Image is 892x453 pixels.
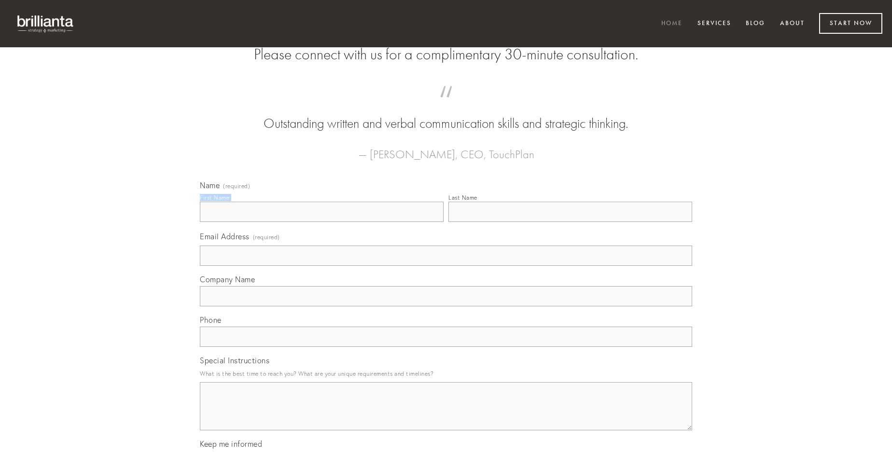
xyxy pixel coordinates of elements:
[448,194,477,201] div: Last Name
[774,16,811,32] a: About
[10,10,82,38] img: brillianta - research, strategy, marketing
[200,232,250,241] span: Email Address
[215,96,677,114] span: “
[200,45,692,64] h2: Please connect with us for a complimentary 30-minute consultation.
[200,180,220,190] span: Name
[215,96,677,133] blockquote: Outstanding written and verbal communication skills and strategic thinking.
[200,367,692,380] p: What is the best time to reach you? What are your unique requirements and timelines?
[200,439,262,449] span: Keep me informed
[253,231,280,244] span: (required)
[655,16,689,32] a: Home
[200,194,229,201] div: First Name
[200,356,269,365] span: Special Instructions
[691,16,738,32] a: Services
[215,133,677,164] figcaption: — [PERSON_NAME], CEO, TouchPlan
[223,183,250,189] span: (required)
[200,275,255,284] span: Company Name
[819,13,882,34] a: Start Now
[739,16,771,32] a: Blog
[200,315,222,325] span: Phone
